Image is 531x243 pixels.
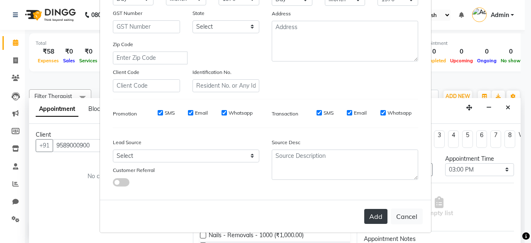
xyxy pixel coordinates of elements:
button: Add [364,209,387,224]
label: Identification No. [192,69,231,76]
input: Client Code [113,79,180,92]
button: Cancel [391,209,423,224]
input: GST Number [113,20,180,33]
label: GST Number [113,10,142,17]
label: Client Code [113,69,139,76]
label: Zip Code [113,41,133,48]
input: Enter Zip Code [113,52,188,64]
label: Whatsapp [387,109,412,117]
label: SMS [324,109,334,117]
label: Source Desc [272,139,300,146]
label: Email [195,109,208,117]
label: Whatsapp [229,109,253,117]
label: Promotion [113,110,137,118]
input: Resident No. or Any Id [192,79,260,92]
label: State [192,10,205,17]
label: Customer Referral [113,167,155,174]
label: SMS [165,109,175,117]
label: Email [354,109,367,117]
label: Lead Source [113,139,141,146]
label: Address [272,10,291,17]
label: Transaction [272,110,298,118]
